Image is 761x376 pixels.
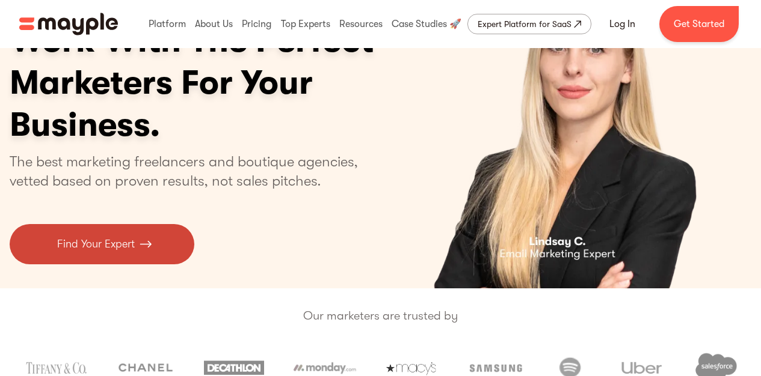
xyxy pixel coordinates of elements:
[19,13,118,35] img: Mayple logo
[57,236,135,252] p: Find Your Expert
[595,10,650,38] a: Log In
[10,152,372,190] p: The best marketing freelancers and boutique agencies, vetted based on proven results, not sales p...
[467,14,591,34] a: Expert Platform for SaaS
[10,20,467,146] h1: Work With The Perfect Marketers For Your Business.
[659,6,739,42] a: Get Started
[10,224,194,264] a: Find Your Expert
[192,5,236,43] div: About Us
[239,5,274,43] div: Pricing
[336,5,386,43] div: Resources
[278,5,333,43] div: Top Experts
[146,5,189,43] div: Platform
[478,17,572,31] div: Expert Platform for SaaS
[19,13,118,35] a: home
